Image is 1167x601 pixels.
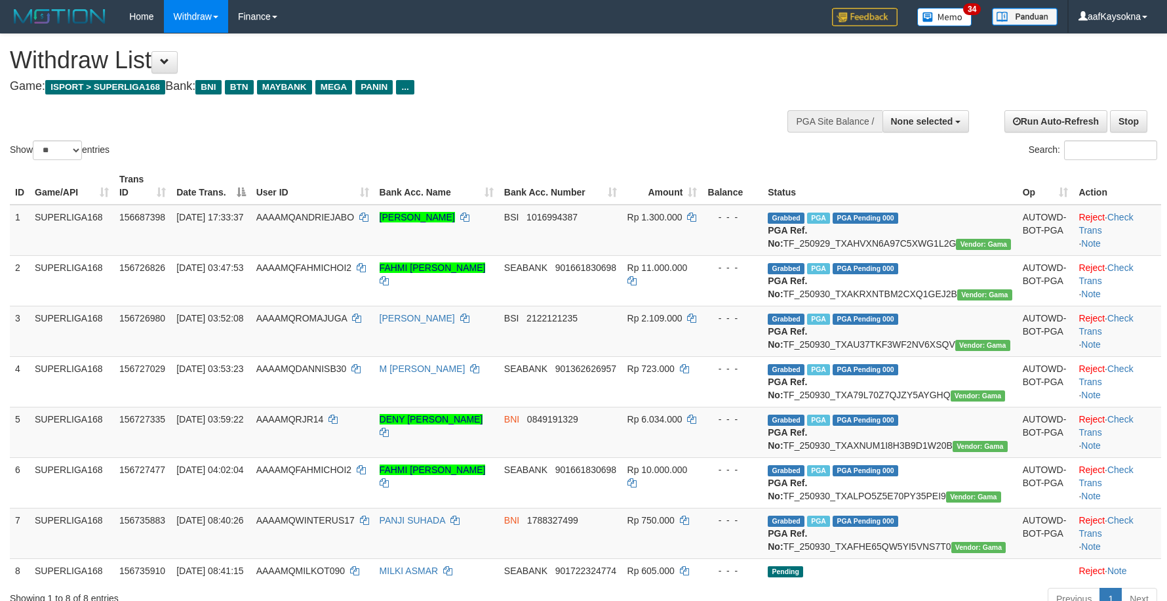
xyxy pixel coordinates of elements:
[119,414,165,425] span: 156727335
[622,167,703,205] th: Amount: activate to sort column ascending
[555,465,616,475] span: Copy 901661830698 to clipboard
[992,8,1058,26] img: panduan.png
[1073,508,1161,558] td: · ·
[380,515,445,526] a: PANJI SUHADA
[1018,255,1074,306] td: AUTOWD-BOT-PGA
[176,566,243,576] span: [DATE] 08:41:15
[951,390,1006,402] span: Vendor URL: https://trx31.1velocity.biz
[768,516,804,527] span: Grabbed
[1081,440,1101,451] a: Note
[955,340,1010,351] span: Vendor URL: https://trx31.1velocity.biz
[627,566,675,576] span: Rp 605.000
[1073,167,1161,205] th: Action
[1018,356,1074,407] td: AUTOWD-BOT-PGA
[1078,414,1133,438] a: Check Trans
[504,465,547,475] span: SEABANK
[768,263,804,274] span: Grabbed
[702,167,762,205] th: Balance
[380,414,483,425] a: DENY [PERSON_NAME]
[1078,566,1105,576] a: Reject
[195,80,221,94] span: BNI
[1081,491,1101,501] a: Note
[768,478,807,501] b: PGA Ref. No:
[256,363,347,374] span: AAAAMQDANNISB30
[946,491,1001,503] span: Vendor URL: https://trx31.1velocity.biz
[768,415,804,426] span: Grabbed
[119,313,165,323] span: 156726980
[380,212,455,222] a: [PERSON_NAME]
[555,363,616,374] span: Copy 901362626957 to clipboard
[762,205,1017,256] td: TF_250929_TXAHVXN6A97C5XWG1L2G
[176,414,243,425] span: [DATE] 03:59:22
[951,542,1006,553] span: Vendor URL: https://trx31.1velocity.biz
[176,515,243,526] span: [DATE] 08:40:26
[10,457,30,508] td: 6
[1078,212,1133,236] a: Check Trans
[251,167,374,205] th: User ID: activate to sort column ascending
[256,515,355,526] span: AAAAMQWINTERUS17
[1081,238,1101,249] a: Note
[807,516,830,527] span: Marked by aafchoeunmanni
[171,167,251,205] th: Date Trans.: activate to sort column descending
[833,364,898,375] span: PGA Pending
[768,465,804,476] span: Grabbed
[1073,255,1161,306] td: · ·
[1018,167,1074,205] th: Op: activate to sort column ascending
[225,80,254,94] span: BTN
[762,306,1017,356] td: TF_250930_TXAU37TKF3WF2NV6XSQV
[176,313,243,323] span: [DATE] 03:52:08
[917,8,972,26] img: Button%20Memo.svg
[807,465,830,476] span: Marked by aafandaneth
[768,377,807,400] b: PGA Ref. No:
[256,313,347,323] span: AAAAMQROMAJUGA
[1078,515,1133,539] a: Check Trans
[1081,289,1101,299] a: Note
[380,566,438,576] a: MILKI ASMAR
[956,239,1011,250] span: Vendor URL: https://trx31.1velocity.biz
[833,516,898,527] span: PGA Pending
[768,528,807,552] b: PGA Ref. No:
[832,8,898,26] img: Feedback.jpg
[627,414,682,425] span: Rp 6.034.000
[707,514,757,527] div: - - -
[380,363,465,374] a: M [PERSON_NAME]
[707,261,757,274] div: - - -
[807,415,830,426] span: Marked by aafnonsreyleab
[1110,110,1147,133] a: Stop
[1078,515,1105,526] a: Reject
[114,167,171,205] th: Trans ID: activate to sort column ascending
[1078,363,1133,387] a: Check Trans
[1064,140,1157,160] input: Search:
[891,116,953,127] span: None selected
[833,465,898,476] span: PGA Pending
[256,414,324,425] span: AAAAMQRJR14
[30,356,114,407] td: SUPERLIGA168
[30,306,114,356] td: SUPERLIGA168
[30,255,114,306] td: SUPERLIGA168
[256,465,351,475] span: AAAAMQFAHMICHOI2
[10,47,765,73] h1: Withdraw List
[256,212,354,222] span: AAAAMQANDRIEJABO
[953,441,1008,452] span: Vendor URL: https://trx31.1velocity.biz
[355,80,393,94] span: PANIN
[1078,363,1105,374] a: Reject
[1078,212,1105,222] a: Reject
[10,407,30,457] td: 5
[963,3,981,15] span: 34
[1018,306,1074,356] td: AUTOWD-BOT-PGA
[504,566,547,576] span: SEABANK
[768,566,803,577] span: Pending
[1029,140,1157,160] label: Search:
[807,314,830,325] span: Marked by aafromsomean
[627,262,688,273] span: Rp 11.000.000
[1078,465,1133,488] a: Check Trans
[833,415,898,426] span: PGA Pending
[526,212,578,222] span: Copy 1016994387 to clipboard
[10,205,30,256] td: 1
[30,508,114,558] td: SUPERLIGA168
[176,262,243,273] span: [DATE] 03:47:53
[768,427,807,451] b: PGA Ref. No:
[762,457,1017,508] td: TF_250930_TXALPO5Z5E70PY35PEI9
[504,515,519,526] span: BNI
[10,7,109,26] img: MOTION_logo.png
